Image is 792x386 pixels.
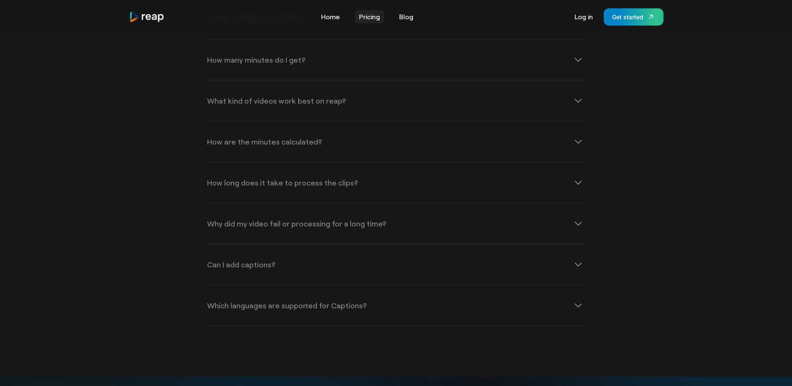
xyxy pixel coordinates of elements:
[317,10,344,23] a: Home
[207,138,322,145] div: How are the minutes calculated?
[129,11,165,23] a: home
[207,302,367,309] div: Which languages are supported for Captions?
[207,97,346,104] div: What kind of videos work best on reap?
[604,8,663,25] a: Get started
[207,56,305,63] div: How many minutes do I get?
[207,261,275,268] div: Can I add captions?
[612,13,643,21] div: Get started
[355,10,384,23] a: Pricing
[207,179,358,186] div: How long does it take to process the clips?
[207,220,386,227] div: Why did my video fail or processing for a long time?
[395,10,418,23] a: Blog
[570,10,597,23] a: Log in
